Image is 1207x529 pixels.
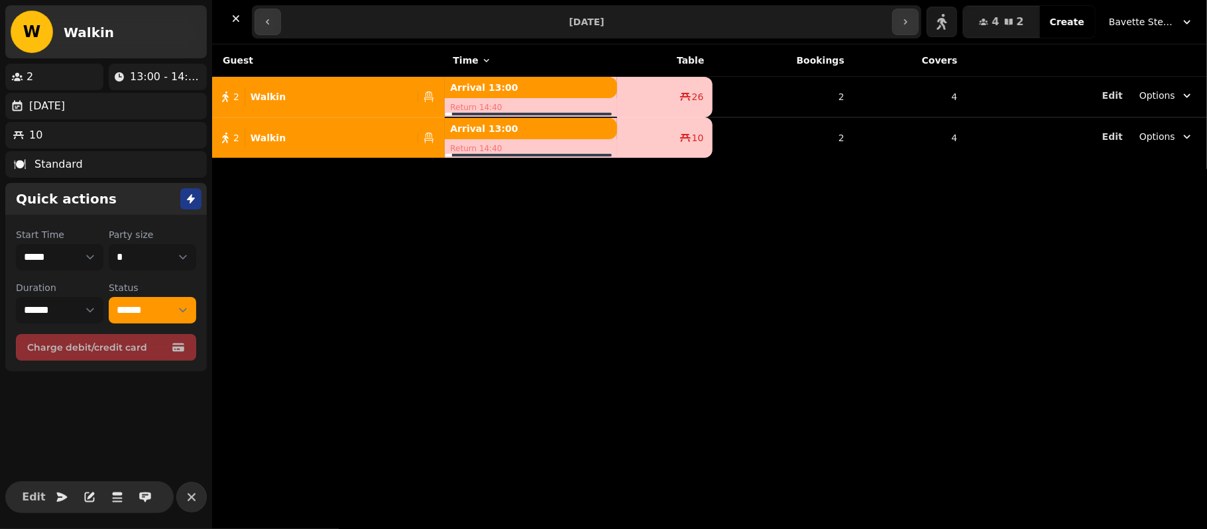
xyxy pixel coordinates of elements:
span: Time [453,54,478,67]
label: Status [109,281,196,294]
span: Bavette Steakhouse - [PERSON_NAME] [1109,15,1175,29]
p: 🍽️ [13,156,27,172]
p: 13:00 - 14:40 [130,69,201,85]
button: 2Walkin [212,81,445,113]
span: Options [1139,130,1175,143]
h2: Walkin [64,23,114,42]
span: Charge debit/credit card [27,343,169,352]
td: 4 [852,77,966,118]
span: Options [1139,89,1175,102]
span: Edit [26,492,42,502]
th: Covers [852,44,966,77]
td: 2 [713,117,852,158]
button: 2Walkin [212,122,445,154]
button: Edit [1102,89,1123,102]
p: Walkin [251,131,286,145]
label: Duration [16,281,103,294]
span: 2 [233,90,239,103]
p: Standard [34,156,83,172]
h2: Quick actions [16,190,117,208]
button: Options [1131,84,1202,107]
button: Create [1039,6,1095,38]
button: Time [453,54,491,67]
span: 10 [692,131,704,145]
span: Edit [1102,91,1123,100]
th: Table [617,44,713,77]
button: Charge debit/credit card [16,334,196,361]
td: 4 [852,117,966,158]
button: Edit [1102,130,1123,143]
p: Arrival 13:00 [445,77,616,98]
span: 26 [692,90,704,103]
p: Return 14:40 [445,98,616,117]
button: Edit [21,484,47,510]
span: Edit [1102,132,1123,141]
th: Bookings [713,44,852,77]
span: Create [1050,17,1084,27]
span: 2 [233,131,239,145]
p: Return 14:40 [445,139,616,158]
p: 2 [27,69,33,85]
p: Arrival 13:00 [445,118,616,139]
td: 2 [713,77,852,118]
button: Bavette Steakhouse - [PERSON_NAME] [1101,10,1202,34]
span: W [23,24,40,40]
span: 2 [1017,17,1024,27]
th: Guest [212,44,445,77]
p: 10 [29,127,42,143]
label: Party size [109,228,196,241]
button: Options [1131,125,1202,148]
p: Walkin [251,90,286,103]
p: [DATE] [29,98,65,114]
span: 4 [992,17,999,27]
label: Start Time [16,228,103,241]
button: 42 [963,6,1039,38]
